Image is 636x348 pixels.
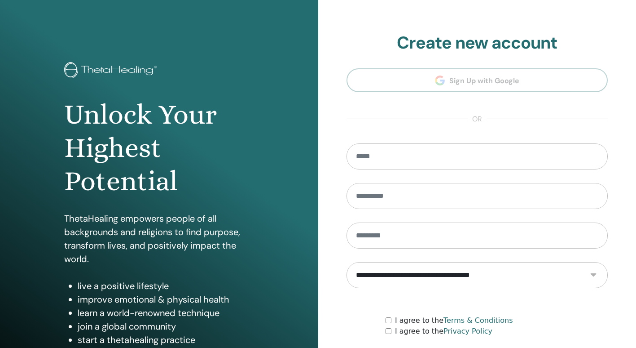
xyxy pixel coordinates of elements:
label: I agree to the [395,326,492,337]
li: live a positive lifestyle [78,279,254,293]
p: ThetaHealing empowers people of all backgrounds and religions to find purpose, transform lives, a... [64,212,254,266]
a: Terms & Conditions [443,316,513,325]
h2: Create new account [347,33,608,54]
label: I agree to the [395,315,513,326]
a: Privacy Policy [443,327,492,335]
h1: Unlock Your Highest Potential [64,98,254,198]
li: improve emotional & physical health [78,293,254,306]
span: or [468,114,487,125]
li: learn a world-renowned technique [78,306,254,320]
li: start a thetahealing practice [78,333,254,347]
li: join a global community [78,320,254,333]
